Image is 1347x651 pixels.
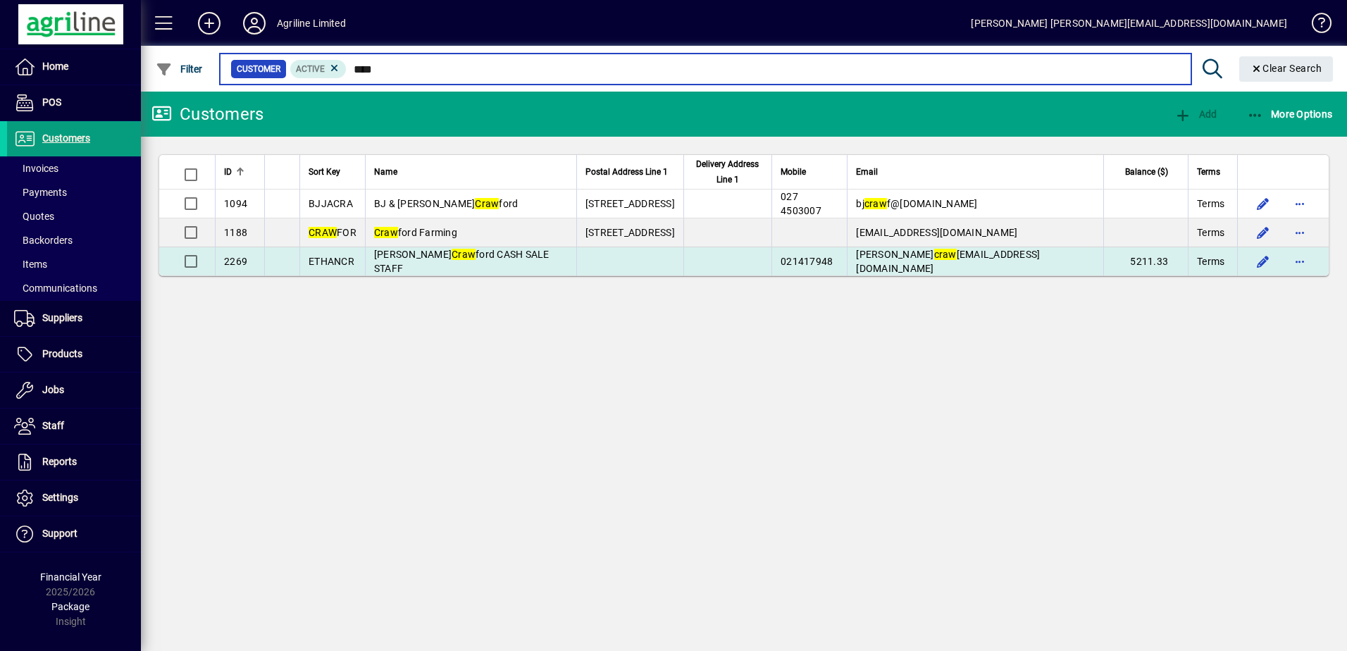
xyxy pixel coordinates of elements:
a: Payments [7,180,141,204]
em: Craw [374,227,398,238]
a: POS [7,85,141,120]
button: More options [1289,221,1311,244]
button: Edit [1252,221,1274,244]
div: Balance ($) [1112,164,1181,180]
button: Edit [1252,250,1274,273]
span: 1094 [224,198,247,209]
span: Sort Key [309,164,340,180]
span: [STREET_ADDRESS] [585,198,675,209]
a: Backorders [7,228,141,252]
span: ID [224,164,232,180]
button: Add [1171,101,1220,127]
span: 1188 [224,227,247,238]
span: [PERSON_NAME] [EMAIL_ADDRESS][DOMAIN_NAME] [856,249,1040,274]
span: Home [42,61,68,72]
button: More options [1289,250,1311,273]
a: Settings [7,480,141,516]
em: craw [864,198,887,209]
span: [EMAIL_ADDRESS][DOMAIN_NAME] [856,227,1017,238]
span: Customers [42,132,90,144]
a: Products [7,337,141,372]
div: [PERSON_NAME] [PERSON_NAME][EMAIL_ADDRESS][DOMAIN_NAME] [971,12,1287,35]
button: Profile [232,11,277,36]
span: Terms [1197,164,1220,180]
button: Edit [1252,192,1274,215]
span: bj f@[DOMAIN_NAME] [856,198,977,209]
span: Package [51,601,89,612]
span: Payments [14,187,67,198]
span: Email [856,164,878,180]
span: ford Farming [374,227,457,238]
span: Name [374,164,397,180]
div: Email [856,164,1095,180]
button: Clear [1239,56,1334,82]
span: Backorders [14,235,73,246]
div: Mobile [781,164,838,180]
span: Terms [1197,225,1224,240]
div: Name [374,164,568,180]
span: Reports [42,456,77,467]
span: POS [42,97,61,108]
em: craw [934,249,957,260]
span: 021417948 [781,256,833,267]
span: Communications [14,283,97,294]
mat-chip: Activation Status: Active [290,60,347,78]
span: Financial Year [40,571,101,583]
span: Mobile [781,164,806,180]
a: Quotes [7,204,141,228]
span: [PERSON_NAME] ford CASH SALE STAFF [374,249,550,274]
span: Clear Search [1250,63,1322,74]
span: Suppliers [42,312,82,323]
span: Terms [1197,197,1224,211]
a: Support [7,516,141,552]
button: More Options [1243,101,1336,127]
span: Add [1174,108,1217,120]
span: Jobs [42,384,64,395]
span: BJJACRA [309,198,353,209]
span: Filter [156,63,203,75]
span: Active [296,64,325,74]
span: Settings [42,492,78,503]
a: Knowledge Base [1301,3,1329,49]
a: Staff [7,409,141,444]
td: 5211.33 [1103,247,1188,275]
span: [STREET_ADDRESS] [585,227,675,238]
span: Terms [1197,254,1224,268]
a: Jobs [7,373,141,408]
a: Reports [7,445,141,480]
a: Communications [7,276,141,300]
span: 2269 [224,256,247,267]
a: Home [7,49,141,85]
div: Customers [151,103,263,125]
span: BJ & [PERSON_NAME] ford [374,198,519,209]
span: Quotes [14,211,54,222]
span: Support [42,528,77,539]
em: Craw [452,249,476,260]
span: ETHANCR [309,256,354,267]
span: Balance ($) [1125,164,1168,180]
div: ID [224,164,256,180]
div: Agriline Limited [277,12,346,35]
span: 027 4503007 [781,191,821,216]
a: Items [7,252,141,276]
span: Customer [237,62,280,76]
span: Products [42,348,82,359]
span: Items [14,259,47,270]
span: Delivery Address Line 1 [693,156,763,187]
em: CRAW [309,227,337,238]
a: Invoices [7,156,141,180]
button: More options [1289,192,1311,215]
span: Invoices [14,163,58,174]
button: Filter [152,56,206,82]
span: More Options [1247,108,1333,120]
span: FOR [309,227,356,238]
span: Staff [42,420,64,431]
button: Add [187,11,232,36]
em: Craw [475,198,499,209]
span: Postal Address Line 1 [585,164,668,180]
a: Suppliers [7,301,141,336]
